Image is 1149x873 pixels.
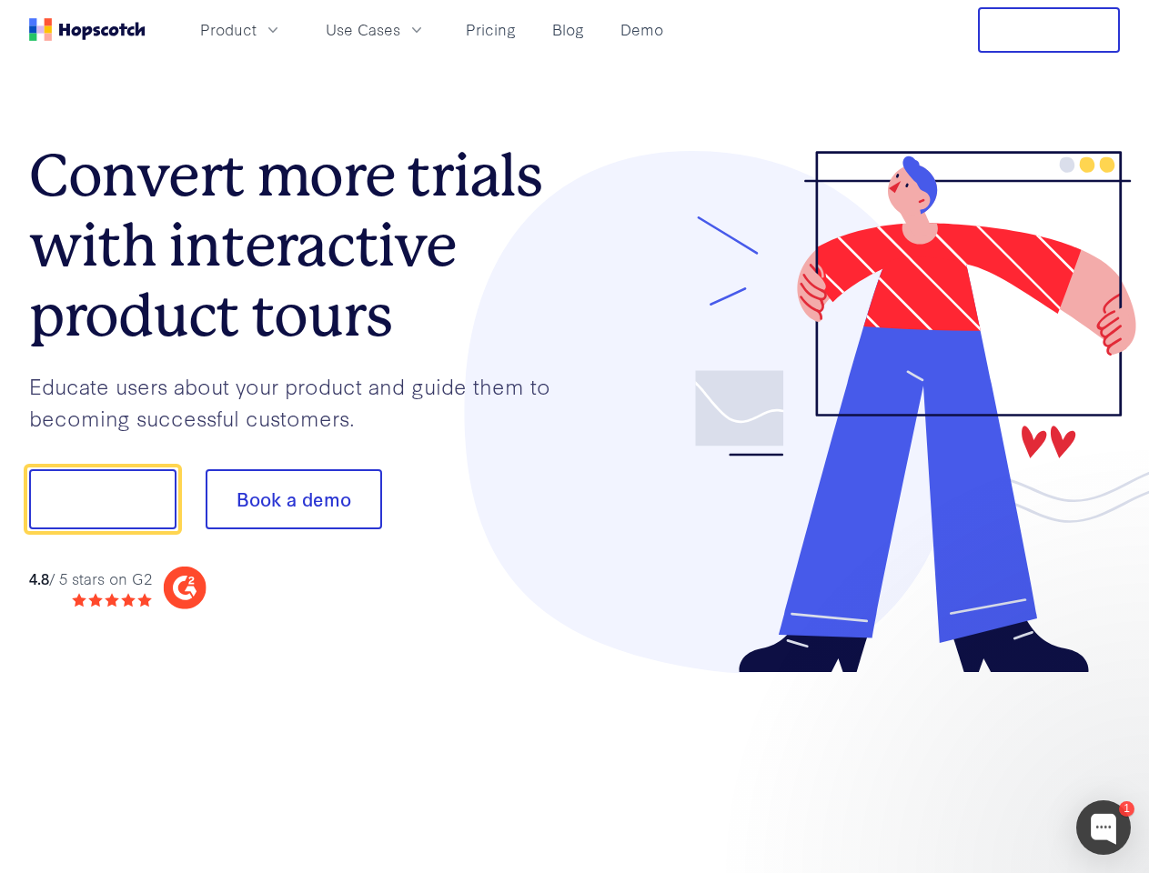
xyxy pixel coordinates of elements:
a: Home [29,18,146,41]
strong: 4.8 [29,567,49,588]
button: Product [189,15,293,45]
button: Free Trial [978,7,1120,53]
h1: Convert more trials with interactive product tours [29,141,575,350]
button: Show me! [29,469,176,529]
span: Use Cases [326,18,400,41]
a: Demo [613,15,670,45]
p: Educate users about your product and guide them to becoming successful customers. [29,370,575,433]
span: Product [200,18,257,41]
div: 1 [1119,801,1134,817]
button: Use Cases [315,15,437,45]
button: Book a demo [206,469,382,529]
a: Pricing [459,15,523,45]
div: / 5 stars on G2 [29,567,152,590]
a: Blog [545,15,591,45]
